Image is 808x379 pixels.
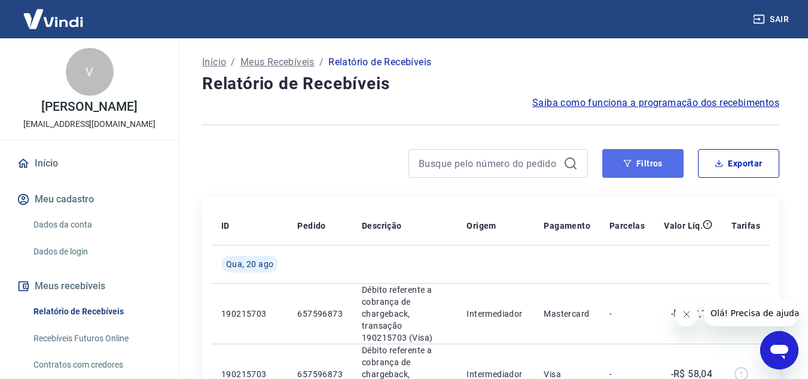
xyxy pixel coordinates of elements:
a: Saiba como funciona a programação dos recebimentos [532,96,779,110]
p: Pagamento [544,220,590,232]
iframe: Fechar mensagem [675,302,699,326]
a: Meus Recebíveis [240,55,315,69]
p: [EMAIL_ADDRESS][DOMAIN_NAME] [23,118,155,131]
p: Relatório de Recebíveis [328,55,431,69]
p: [PERSON_NAME] [41,101,137,113]
p: 190215703 [221,308,278,320]
img: Vindi [14,1,92,37]
h4: Relatório de Recebíveis [202,72,779,96]
iframe: Mensagem da empresa [703,300,798,326]
a: Recebíveis Futuros Online [29,326,164,351]
p: 657596873 [297,308,343,320]
p: Valor Líq. [664,220,703,232]
p: Tarifas [731,220,760,232]
button: Meu cadastro [14,186,164,213]
a: Dados de login [29,239,164,264]
a: Dados da conta [29,213,164,237]
a: Início [202,55,226,69]
button: Meus recebíveis [14,273,164,299]
p: Débito referente a cobrança de chargeback, transação 190215703 (Visa) [362,284,447,344]
p: Intermediador [466,308,525,320]
p: Parcelas [609,220,645,232]
p: Mastercard [544,308,590,320]
button: Exportar [698,149,779,178]
p: / [231,55,235,69]
input: Busque pelo número do pedido [419,154,559,172]
div: V [66,48,114,96]
p: -R$ 58,15 [671,307,713,321]
button: Filtros [602,149,684,178]
span: Olá! Precisa de ajuda? [7,8,100,18]
a: Relatório de Recebíveis [29,299,164,324]
p: ID [221,220,230,232]
p: - [609,308,645,320]
p: Origem [466,220,496,232]
a: Contratos com credores [29,353,164,377]
a: Início [14,150,164,177]
p: Pedido [297,220,325,232]
p: / [319,55,324,69]
iframe: Botão para abrir a janela de mensagens [760,331,798,369]
p: Descrição [362,220,402,232]
span: Qua, 20 ago [226,258,273,270]
button: Sair [751,8,794,31]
